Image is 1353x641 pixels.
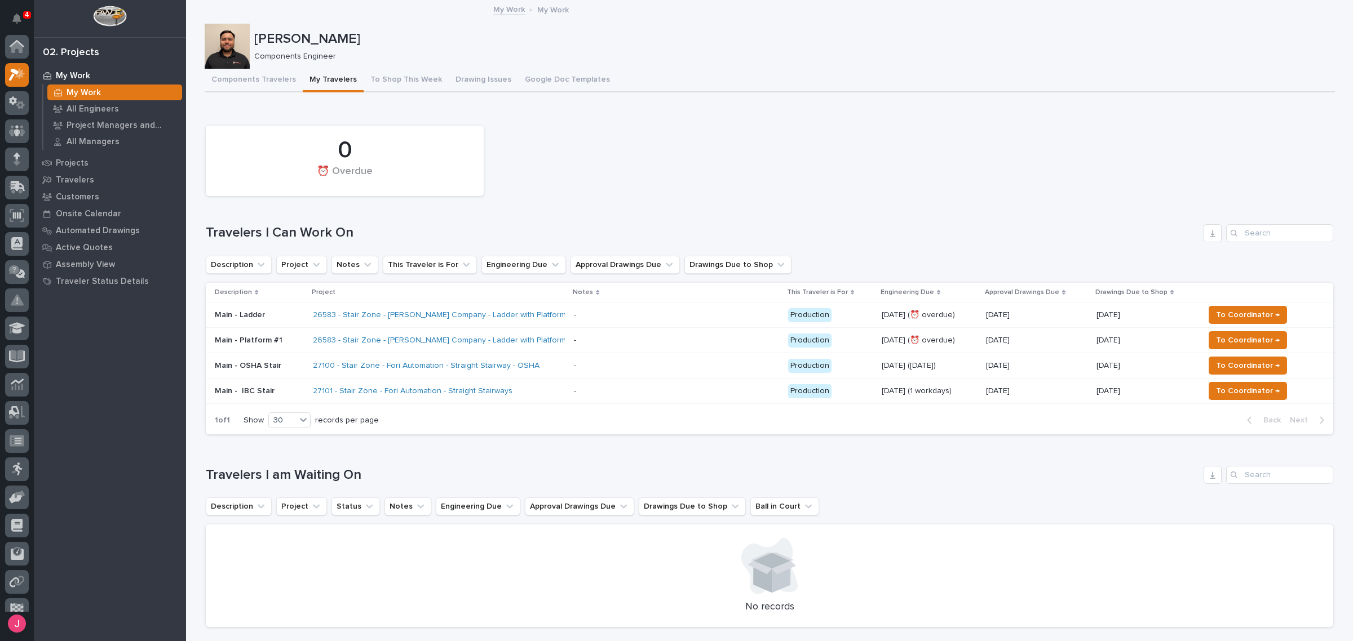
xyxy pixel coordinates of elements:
[1216,308,1280,322] span: To Coordinator →
[574,361,576,371] div: -
[67,121,178,131] p: Project Managers and Engineers
[313,310,566,320] a: 26583 - Stair Zone - [PERSON_NAME] Company - Ladder with Platform
[313,361,540,371] a: 27100 - Stair Zone - Fori Automation - Straight Stairway - OSHA
[43,47,99,59] div: 02. Projects
[1238,415,1285,425] button: Back
[276,256,327,274] button: Project
[276,497,327,515] button: Project
[449,69,518,92] button: Drawing Issues
[1209,357,1287,375] button: To Coordinator →
[573,286,593,299] p: Notes
[56,277,149,287] p: Traveler Status Details
[254,52,1326,61] p: Components Engineer
[215,386,304,396] p: Main - IBC Stair
[67,88,101,98] p: My Work
[313,386,512,396] a: 27101 - Stair Zone - Fori Automation - Straight Stairways
[315,416,379,425] p: records per page
[206,379,1333,404] tr: Main - IBC Stair27101 - Stair Zone - Fori Automation - Straight Stairways - Production[DATE] (1 w...
[303,69,364,92] button: My Travelers
[56,158,89,168] p: Projects
[882,361,977,371] p: [DATE] ([DATE])
[639,497,746,515] button: Drawings Due to Shop
[43,84,186,100] a: My Work
[1216,384,1280,398] span: To Coordinator →
[1216,333,1280,347] span: To Coordinator →
[67,104,119,114] p: All Engineers
[215,336,304,345] p: Main - Platform #1
[215,361,304,371] p: Main - OSHA Stair
[206,407,239,434] p: 1 of 1
[34,222,186,239] a: Automated Drawings
[56,71,90,81] p: My Work
[56,209,121,219] p: Onsite Calendar
[34,67,186,84] a: My Work
[34,239,186,256] a: Active Quotes
[1226,466,1333,484] input: Search
[56,226,140,236] p: Automated Drawings
[331,256,378,274] button: Notes
[34,256,186,273] a: Assembly View
[206,497,272,515] button: Description
[34,205,186,222] a: Onsite Calendar
[1209,306,1287,324] button: To Coordinator →
[225,166,465,189] div: ⏰ Overdue
[1096,359,1122,371] p: [DATE]
[574,386,576,396] div: -
[205,69,303,92] button: Components Travelers
[56,243,113,253] p: Active Quotes
[1209,382,1287,400] button: To Coordinator →
[788,333,832,348] div: Production
[986,361,1087,371] p: [DATE]
[788,359,832,373] div: Production
[1216,359,1280,372] span: To Coordinator →
[206,225,1199,241] h1: Travelers I Can Work On
[436,497,520,515] button: Engineering Due
[43,133,186,149] a: All Managers
[518,69,617,92] button: Google Doc Templates
[525,497,634,515] button: Approval Drawings Due
[219,601,1320,613] p: No records
[206,467,1199,483] h1: Travelers I am Waiting On
[244,416,264,425] p: Show
[986,336,1087,345] p: [DATE]
[93,6,126,26] img: Workspace Logo
[206,302,1333,328] tr: Main - Ladder26583 - Stair Zone - [PERSON_NAME] Company - Ladder with Platform - Production[DATE]...
[750,497,819,515] button: Ball in Court
[788,308,832,322] div: Production
[269,415,296,426] div: 30
[56,260,115,270] p: Assembly View
[1226,224,1333,242] input: Search
[34,273,186,290] a: Traveler Status Details
[481,256,566,274] button: Engineering Due
[574,310,576,320] div: -
[331,497,380,515] button: Status
[206,353,1333,379] tr: Main - OSHA Stair27100 - Stair Zone - Fori Automation - Straight Stairway - OSHA - Production[DAT...
[56,175,94,185] p: Travelers
[1096,384,1122,396] p: [DATE]
[5,612,29,635] button: users-avatar
[1285,415,1333,425] button: Next
[43,101,186,117] a: All Engineers
[206,256,272,274] button: Description
[985,286,1059,299] p: Approval Drawings Due
[215,286,252,299] p: Description
[34,154,186,171] a: Projects
[493,2,525,15] a: My Work
[882,310,977,320] p: [DATE] (⏰ overdue)
[25,11,29,19] p: 4
[684,256,792,274] button: Drawings Due to Shop
[254,31,1330,47] p: [PERSON_NAME]
[14,14,29,32] div: Notifications4
[574,336,576,345] div: -
[882,336,977,345] p: [DATE] (⏰ overdue)
[537,3,569,15] p: My Work
[1096,308,1122,320] p: [DATE]
[1095,286,1168,299] p: Drawings Due to Shop
[384,497,431,515] button: Notes
[986,386,1087,396] p: [DATE]
[1257,415,1281,425] span: Back
[312,286,335,299] p: Project
[56,192,99,202] p: Customers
